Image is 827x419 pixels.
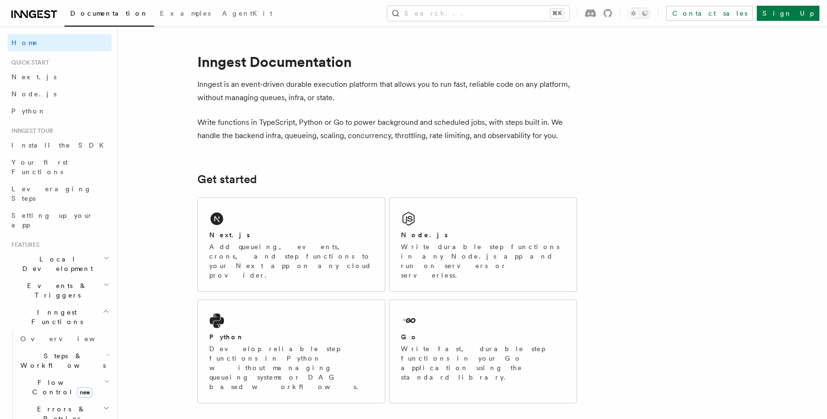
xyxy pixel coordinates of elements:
[389,197,577,292] a: Node.jsWrite durable step functions in any Node.js app and run on servers or serverless.
[389,299,577,403] a: GoWrite fast, durable step functions in your Go application using the standard library.
[197,116,577,142] p: Write functions in TypeScript, Python or Go to power background and scheduled jobs, with steps bu...
[17,330,112,347] a: Overview
[160,9,211,17] span: Examples
[8,307,102,326] span: Inngest Functions
[222,9,272,17] span: AgentKit
[209,344,373,391] p: Develop reliable step functions in Python without managing queueing systems or DAG based workflows.
[8,102,112,120] a: Python
[11,38,38,47] span: Home
[11,185,92,202] span: Leveraging Steps
[8,137,112,154] a: Install the SDK
[401,332,418,342] h2: Go
[8,68,112,85] a: Next.js
[197,78,577,104] p: Inngest is an event-driven durable execution platform that allows you to run fast, reliable code ...
[209,242,373,280] p: Add queueing, events, crons, and step functions to your Next app on any cloud provider.
[8,59,49,66] span: Quick start
[8,34,112,51] a: Home
[11,212,93,229] span: Setting up your app
[209,230,250,240] h2: Next.js
[17,351,106,370] span: Steps & Workflows
[401,242,565,280] p: Write durable step functions in any Node.js app and run on servers or serverless.
[8,254,103,273] span: Local Development
[197,53,577,70] h1: Inngest Documentation
[17,374,112,400] button: Flow Controlnew
[550,9,564,18] kbd: ⌘K
[757,6,819,21] a: Sign Up
[8,85,112,102] a: Node.js
[65,3,154,27] a: Documentation
[8,241,39,249] span: Features
[20,335,118,343] span: Overview
[401,344,565,382] p: Write fast, durable step functions in your Go application using the standard library.
[8,304,112,330] button: Inngest Functions
[8,207,112,233] a: Setting up your app
[154,3,216,26] a: Examples
[17,347,112,374] button: Steps & Workflows
[8,127,53,135] span: Inngest tour
[70,9,149,17] span: Documentation
[209,332,244,342] h2: Python
[8,281,103,300] span: Events & Triggers
[17,378,104,397] span: Flow Control
[666,6,753,21] a: Contact sales
[11,107,46,115] span: Python
[77,387,93,398] span: new
[628,8,650,19] button: Toggle dark mode
[11,73,56,81] span: Next.js
[8,180,112,207] a: Leveraging Steps
[8,251,112,277] button: Local Development
[197,197,385,292] a: Next.jsAdd queueing, events, crons, and step functions to your Next app on any cloud provider.
[8,154,112,180] a: Your first Functions
[401,230,448,240] h2: Node.js
[11,90,56,98] span: Node.js
[197,173,257,186] a: Get started
[387,6,569,21] button: Search...⌘K
[216,3,278,26] a: AgentKit
[11,141,110,149] span: Install the SDK
[11,158,68,176] span: Your first Functions
[8,277,112,304] button: Events & Triggers
[197,299,385,403] a: PythonDevelop reliable step functions in Python without managing queueing systems or DAG based wo...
